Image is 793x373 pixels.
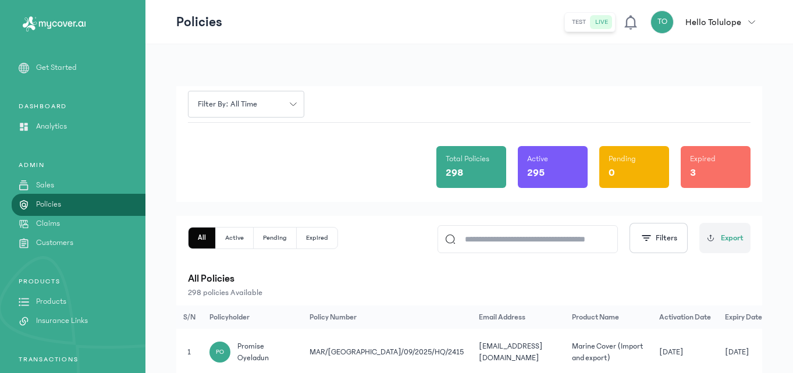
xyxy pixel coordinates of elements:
p: Policies [176,13,222,31]
span: [DATE] [725,346,749,358]
th: Expiry Date [718,305,769,329]
span: Filter by: all time [191,98,264,111]
span: [DATE] [659,346,683,358]
button: test [567,15,591,29]
button: Active [216,228,254,248]
p: Get Started [36,62,77,74]
th: S/N [176,305,202,329]
p: Policies [36,198,61,211]
p: Total Policies [446,153,489,165]
div: PO [209,342,230,363]
button: Pending [254,228,297,248]
p: Products [36,296,66,308]
span: promise oyeladun [237,340,296,364]
th: Activation Date [652,305,718,329]
th: Email Address [472,305,565,329]
button: Filters [630,223,688,253]
th: Product Name [565,305,652,329]
p: Hello Tolulope [685,15,741,29]
button: TOHello Tolulope [650,10,762,34]
p: 0 [609,165,615,181]
span: Export [721,232,744,244]
p: Claims [36,218,60,230]
div: TO [650,10,674,34]
p: All Policies [188,271,751,287]
span: [EMAIL_ADDRESS][DOMAIN_NAME] [479,342,542,362]
p: 298 policies Available [188,287,751,299]
p: Expired [690,153,716,165]
button: Filter by: all time [188,91,304,118]
p: Pending [609,153,636,165]
p: Customers [36,237,73,249]
th: Policy Number [303,305,472,329]
p: Insurance Links [36,315,88,327]
p: Active [527,153,548,165]
p: 3 [690,165,696,181]
button: All [189,228,216,248]
p: 295 [527,165,545,181]
button: Export [699,223,751,253]
th: Policyholder [202,305,303,329]
span: 1 [187,348,191,356]
p: 298 [446,165,463,181]
button: live [591,15,613,29]
p: Analytics [36,120,67,133]
p: Sales [36,179,54,191]
button: Expired [297,228,337,248]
